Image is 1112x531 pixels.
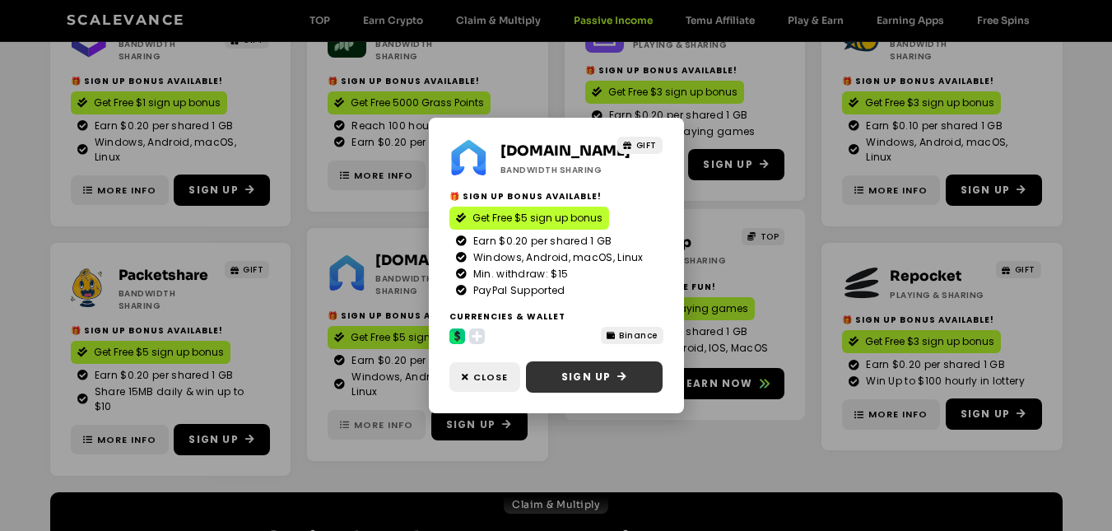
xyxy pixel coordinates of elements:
[469,283,565,298] span: PayPal Supported
[500,142,630,160] a: [DOMAIN_NAME]
[472,211,603,226] span: Get Free $5 sign up bonus
[526,361,663,393] a: Sign Up
[619,329,658,342] span: Binance
[636,139,657,151] span: GIFT
[473,370,508,384] span: Close
[601,327,663,344] a: Binance
[617,137,663,154] a: GIFT
[500,164,605,176] h2: Bandwidth Sharing
[469,234,612,249] span: Earn $0.20 per shared 1 GB
[449,310,578,323] h2: Currencies & Wallet
[449,362,520,393] a: Close
[449,207,609,230] a: Get Free $5 sign up bonus
[561,370,611,384] span: Sign Up
[469,250,644,265] span: Windows, Android, macOS, Linux
[449,190,663,203] h2: 🎁 Sign Up Bonus Available!
[469,267,568,282] span: Min. withdraw: $15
